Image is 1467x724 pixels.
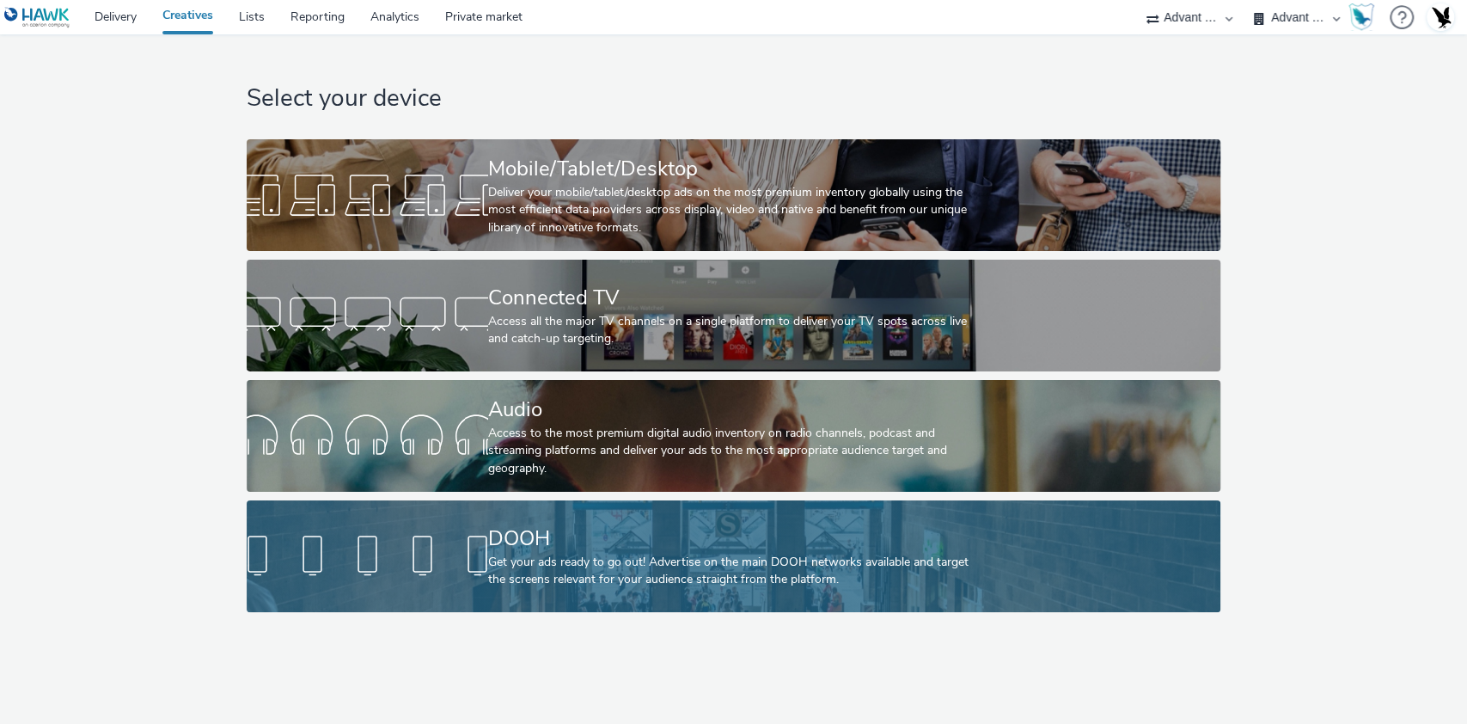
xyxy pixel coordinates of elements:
[488,184,972,236] div: Deliver your mobile/tablet/desktop ads on the most premium inventory globally using the most effi...
[247,260,1220,371] a: Connected TVAccess all the major TV channels on a single platform to deliver your TV spots across...
[247,500,1220,612] a: DOOHGet your ads ready to go out! Advertise on the main DOOH networks available and target the sc...
[488,395,972,425] div: Audio
[488,524,972,554] div: DOOH
[488,313,972,348] div: Access all the major TV channels on a single platform to deliver your TV spots across live and ca...
[1348,3,1381,31] a: Hawk Academy
[488,425,972,477] div: Access to the most premium digital audio inventory on radio channels, podcast and streaming platf...
[4,7,70,28] img: undefined Logo
[1427,4,1453,30] img: Account UK
[247,380,1220,492] a: AudioAccess to the most premium digital audio inventory on radio channels, podcast and streaming ...
[488,554,972,589] div: Get your ads ready to go out! Advertise on the main DOOH networks available and target the screen...
[1348,3,1374,31] img: Hawk Academy
[488,154,972,184] div: Mobile/Tablet/Desktop
[247,83,1220,115] h1: Select your device
[488,283,972,313] div: Connected TV
[247,139,1220,251] a: Mobile/Tablet/DesktopDeliver your mobile/tablet/desktop ads on the most premium inventory globall...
